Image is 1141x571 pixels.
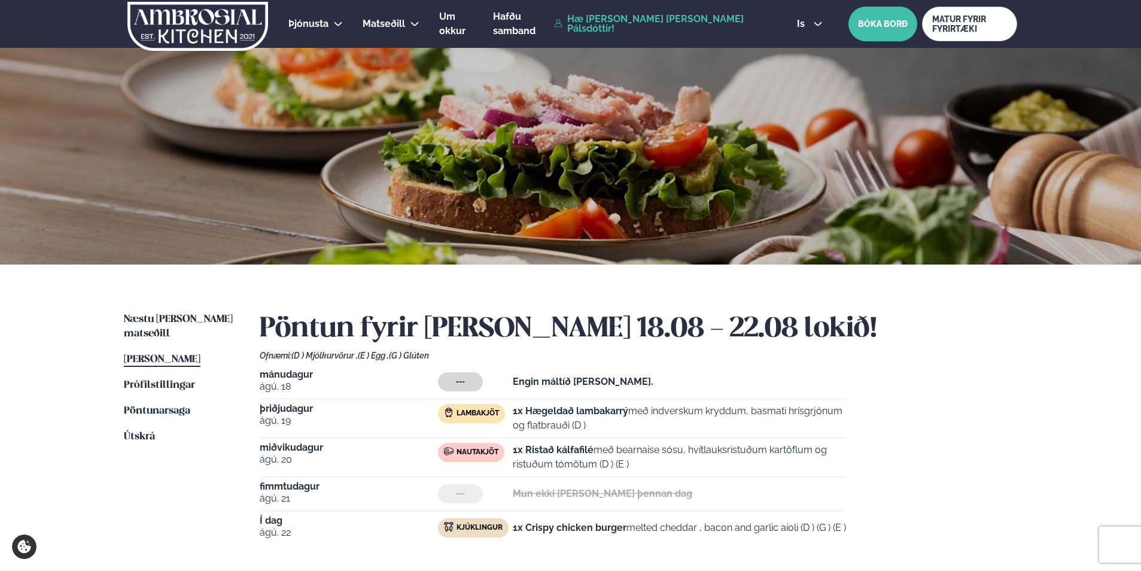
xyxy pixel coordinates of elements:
[260,452,438,467] span: ágú. 20
[260,516,438,526] span: Í dag
[439,11,465,37] span: Um okkur
[260,370,438,379] span: mánudagur
[124,406,190,416] span: Pöntunarsaga
[288,18,328,29] span: Þjónusta
[291,351,358,360] span: (D ) Mjólkurvörur ,
[260,414,438,428] span: ágú. 19
[513,444,594,455] strong: 1x Ristað kálfafilé
[456,377,465,387] span: ---
[288,17,328,31] a: Þjónusta
[513,522,626,533] strong: 1x Crispy chicken burger
[260,482,438,491] span: fimmtudagur
[513,488,692,499] strong: Mun ekki [PERSON_NAME] þennan dag
[848,7,917,41] button: BÓKA BORÐ
[124,312,236,341] a: Næstu [PERSON_NAME] matseðill
[124,380,195,390] span: Prófílstillingar
[457,409,499,418] span: Lambakjöt
[124,432,155,442] span: Útskrá
[444,522,454,531] img: chicken.svg
[513,404,846,433] p: með indverskum kryddum, basmati hrísgrjónum og flatbrauði (D )
[260,379,438,394] span: ágú. 18
[260,526,438,540] span: ágú. 22
[787,19,832,29] button: is
[493,10,548,38] a: Hafðu samband
[363,18,405,29] span: Matseðill
[358,351,389,360] span: (E ) Egg ,
[124,354,200,365] span: [PERSON_NAME]
[513,521,846,535] p: melted cheddar , bacon and garlic aioli (D ) (G ) (E )
[493,11,535,37] span: Hafðu samband
[124,404,190,418] a: Pöntunarsaga
[457,523,503,533] span: Kjúklingur
[124,314,233,339] span: Næstu [PERSON_NAME] matseðill
[260,443,438,452] span: miðvikudagur
[260,351,1017,360] div: Ofnæmi:
[922,7,1017,41] a: MATUR FYRIR FYRIRTÆKI
[260,312,1017,346] h2: Pöntun fyrir [PERSON_NAME] 18.08 - 22.08 lokið!
[124,378,195,393] a: Prófílstillingar
[513,443,846,472] p: með bearnaise sósu, hvítlauksristuðum kartöflum og ristuðum tómötum (D ) (E )
[260,491,438,506] span: ágú. 21
[554,14,769,34] a: Hæ [PERSON_NAME] [PERSON_NAME] Pálsdóttir!
[389,351,429,360] span: (G ) Glúten
[513,376,653,387] strong: Engin máltíð [PERSON_NAME].
[124,353,200,367] a: [PERSON_NAME]
[260,404,438,414] span: þriðjudagur
[12,534,36,559] a: Cookie settings
[513,405,628,417] strong: 1x Hægeldað lambakarrý
[456,489,465,499] span: ---
[444,447,454,456] img: beef.svg
[126,2,269,51] img: logo
[457,448,498,457] span: Nautakjöt
[124,430,155,444] a: Útskrá
[363,17,405,31] a: Matseðill
[444,408,454,417] img: Lamb.svg
[797,19,808,29] span: is
[439,10,473,38] a: Um okkur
